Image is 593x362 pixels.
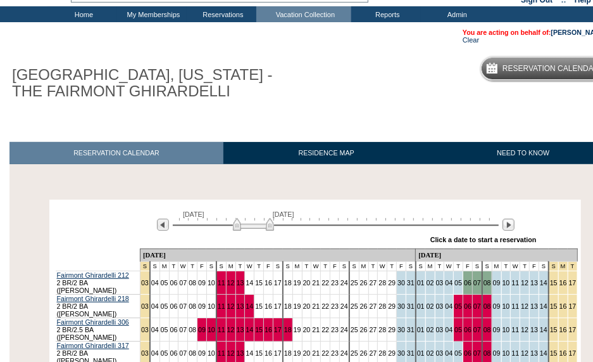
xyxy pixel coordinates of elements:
a: 16 [265,279,272,287]
a: 04 [445,279,453,287]
a: 09 [493,302,501,310]
a: 13 [530,302,538,310]
a: 25 [351,326,358,333]
a: 17 [274,279,282,287]
a: 16 [559,349,567,357]
td: M [425,262,435,271]
a: 11 [511,349,519,357]
td: 2 BR/2 BA ([PERSON_NAME]) [56,271,140,295]
a: 11 [218,326,225,333]
td: T [454,262,463,271]
a: 22 [321,302,329,310]
a: 05 [454,326,462,333]
a: Fairmont Ghirardelli 317 [57,342,129,349]
a: 23 [331,302,339,310]
td: Reports [351,6,421,22]
a: 14 [540,302,547,310]
td: S [406,262,416,271]
td: President's Week 2026 [568,262,577,271]
a: 14 [246,302,253,310]
a: 29 [388,302,396,310]
a: 14 [246,279,253,287]
a: 09 [198,349,206,357]
a: 15 [550,326,558,333]
a: 07 [473,302,481,310]
a: 20 [303,302,311,310]
a: 01 [417,302,425,310]
a: 15 [550,302,558,310]
a: 17 [569,279,577,287]
a: 24 [340,349,348,357]
a: 08 [484,326,491,333]
a: 13 [530,326,538,333]
a: 05 [161,349,168,357]
span: [DATE] [273,210,294,218]
a: 28 [378,279,386,287]
a: 15 [550,349,558,357]
a: 08 [189,279,196,287]
a: 21 [312,302,320,310]
a: 24 [340,302,348,310]
a: 08 [189,302,196,310]
a: 26 [360,279,368,287]
img: Previous [157,219,169,231]
a: 25 [351,302,358,310]
a: 12 [227,349,235,357]
a: 09 [493,326,501,333]
a: 28 [378,302,386,310]
a: 05 [161,326,168,333]
td: F [264,262,273,271]
a: 31 [407,349,415,357]
a: 29 [388,326,396,333]
a: 05 [161,302,168,310]
a: 14 [246,326,253,333]
a: 26 [360,302,368,310]
td: W [311,262,321,271]
td: M [492,262,501,271]
td: Admin [421,6,490,22]
a: Fairmont Ghirardelli 306 [57,318,129,326]
a: 21 [312,326,320,333]
td: S [482,262,492,271]
td: T [520,262,530,271]
a: 04 [445,326,453,333]
a: 14 [540,349,547,357]
a: 14 [246,349,253,357]
a: 17 [569,349,577,357]
a: 11 [218,279,225,287]
a: 27 [370,349,377,357]
a: 28 [378,326,386,333]
a: 03 [141,302,149,310]
td: T [501,262,511,271]
a: 14 [540,326,547,333]
td: W [378,262,387,271]
td: W [444,262,454,271]
a: 22 [321,279,329,287]
a: 15 [255,326,263,333]
a: 02 [427,349,434,357]
td: Reservations [187,6,256,22]
a: 04 [151,279,159,287]
a: 09 [493,349,501,357]
a: 17 [274,349,282,357]
a: 07 [179,326,187,333]
a: 10 [208,326,215,333]
td: Home [47,6,117,22]
td: S [150,262,159,271]
a: 16 [265,326,272,333]
a: 21 [312,349,320,357]
a: 07 [473,279,481,287]
a: 17 [274,326,282,333]
a: 11 [511,326,519,333]
a: 12 [521,326,528,333]
a: 05 [454,302,462,310]
td: [DATE] [140,249,415,262]
a: 11 [511,302,519,310]
span: [DATE] [183,210,204,218]
a: 13 [530,349,538,357]
a: 06 [464,279,471,287]
td: [DATE] [416,249,577,262]
a: 07 [179,349,187,357]
a: 07 [179,302,187,310]
a: 11 [511,279,519,287]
